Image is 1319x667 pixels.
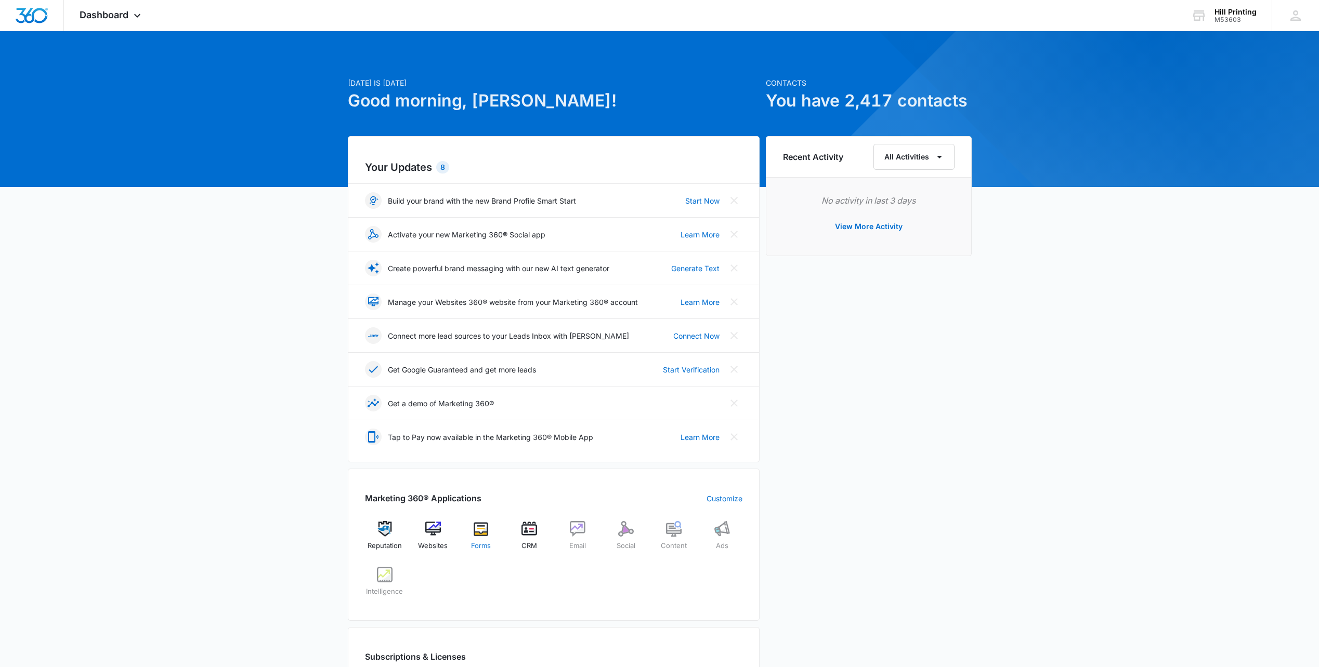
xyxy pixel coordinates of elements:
span: Content [661,541,687,551]
p: Connect more lead sources to your Leads Inbox with [PERSON_NAME] [388,330,629,341]
p: [DATE] is [DATE] [348,77,760,88]
a: Start Now [685,195,720,206]
a: Forms [461,521,501,558]
a: Learn More [681,297,720,308]
a: Content [654,521,694,558]
span: Forms [471,541,491,551]
p: Activate your new Marketing 360® Social app [388,229,545,240]
a: Social [606,521,646,558]
h1: You have 2,417 contacts [766,88,972,113]
a: Reputation [365,521,405,558]
span: Ads [716,541,728,551]
p: Contacts [766,77,972,88]
h2: Your Updates [365,159,742,175]
h6: Recent Activity [783,151,843,163]
h2: Subscriptions & Licenses [365,650,466,663]
a: Intelligence [365,567,405,604]
button: Close [726,361,742,378]
span: Social [617,541,635,551]
button: All Activities [873,144,955,170]
button: Close [726,192,742,209]
a: Start Verification [663,364,720,375]
p: Tap to Pay now available in the Marketing 360® Mobile App [388,432,593,443]
p: Get Google Guaranteed and get more leads [388,364,536,375]
a: Learn More [681,432,720,443]
a: CRM [510,521,550,558]
a: Generate Text [671,263,720,274]
span: Websites [418,541,448,551]
span: Reputation [368,541,402,551]
button: View More Activity [825,214,913,239]
span: CRM [521,541,537,551]
span: Email [569,541,586,551]
p: Get a demo of Marketing 360® [388,398,494,409]
button: Close [726,226,742,243]
span: Dashboard [80,9,128,20]
p: Create powerful brand messaging with our new AI text generator [388,263,609,274]
button: Close [726,395,742,411]
a: Websites [413,521,453,558]
button: Close [726,429,742,445]
button: Close [726,260,742,276]
h2: Marketing 360® Applications [365,492,481,504]
a: Connect Now [673,330,720,341]
p: Build your brand with the new Brand Profile Smart Start [388,195,576,206]
a: Ads [702,521,742,558]
a: Email [558,521,598,558]
span: Intelligence [366,586,403,597]
div: 8 [436,161,449,174]
p: No activity in last 3 days [783,194,955,207]
button: Close [726,294,742,310]
div: account id [1214,16,1257,23]
h1: Good morning, [PERSON_NAME]! [348,88,760,113]
div: account name [1214,8,1257,16]
a: Customize [707,493,742,504]
button: Close [726,327,742,344]
a: Learn More [681,229,720,240]
p: Manage your Websites 360® website from your Marketing 360® account [388,297,638,308]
